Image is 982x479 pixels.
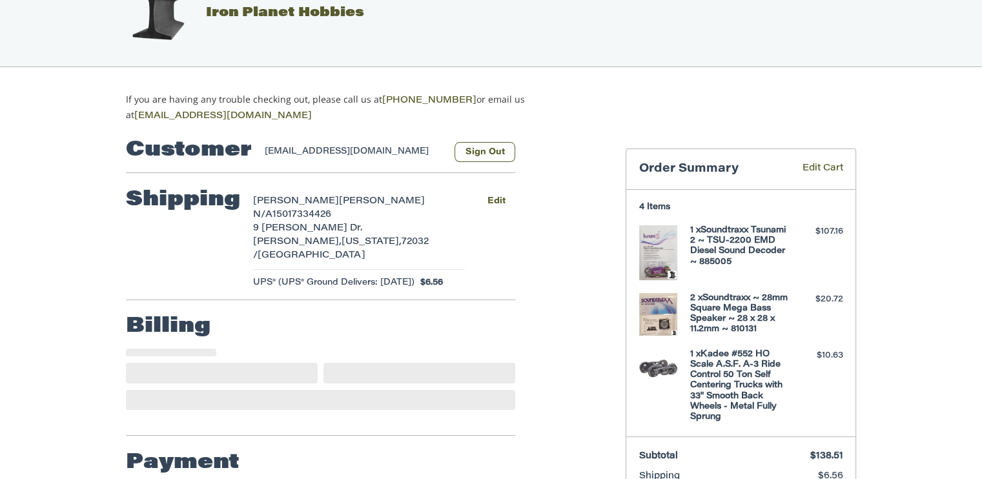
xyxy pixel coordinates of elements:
[639,162,784,177] h3: Order Summary
[455,142,515,162] button: Sign Out
[253,224,362,233] span: 9 [PERSON_NAME] Dr.
[414,276,444,289] span: $6.56
[792,349,843,362] div: $10.63
[206,6,364,19] span: Iron Planet Hobbies
[342,238,402,247] span: [US_STATE],
[126,92,566,123] p: If you are having any trouble checking out, please call us at or email us at
[112,6,364,19] a: Iron Planet Hobbies
[792,225,843,238] div: $107.16
[639,452,678,461] span: Subtotal
[253,197,339,206] span: [PERSON_NAME]
[382,96,476,105] a: [PHONE_NUMBER]
[126,187,240,213] h2: Shipping
[810,452,843,461] span: $138.51
[126,138,252,163] h2: Customer
[126,450,240,476] h2: Payment
[690,225,789,267] h4: 1 x Soundtraxx Tsunami 2 ~ TSU-2200 EMD Diesel Sound Decoder ~ 885005
[339,197,425,206] span: [PERSON_NAME]
[253,238,429,260] span: 72032 /
[258,251,365,260] span: [GEOGRAPHIC_DATA]
[690,293,789,335] h4: 2 x Soundtraxx ~ 28mm Square Mega Bass Speaker ~ 28 x 28 x 11.2mm ~ 810131
[792,293,843,306] div: $20.72
[477,192,515,210] button: Edit
[126,314,210,340] h2: Billing
[272,210,331,219] span: 15017334426
[639,202,843,212] h3: 4 Items
[265,145,442,162] div: [EMAIL_ADDRESS][DOMAIN_NAME]
[134,112,312,121] a: [EMAIL_ADDRESS][DOMAIN_NAME]
[253,238,342,247] span: [PERSON_NAME],
[253,210,272,219] span: N/A
[690,349,789,423] h4: 1 x Kadee #552 HO Scale A.S.F. A-3 Ride Control 50 Ton Self Centering Trucks with 33" Smooth Back...
[253,276,414,289] span: UPS® (UPS® Ground Delivers: [DATE])
[784,162,843,177] a: Edit Cart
